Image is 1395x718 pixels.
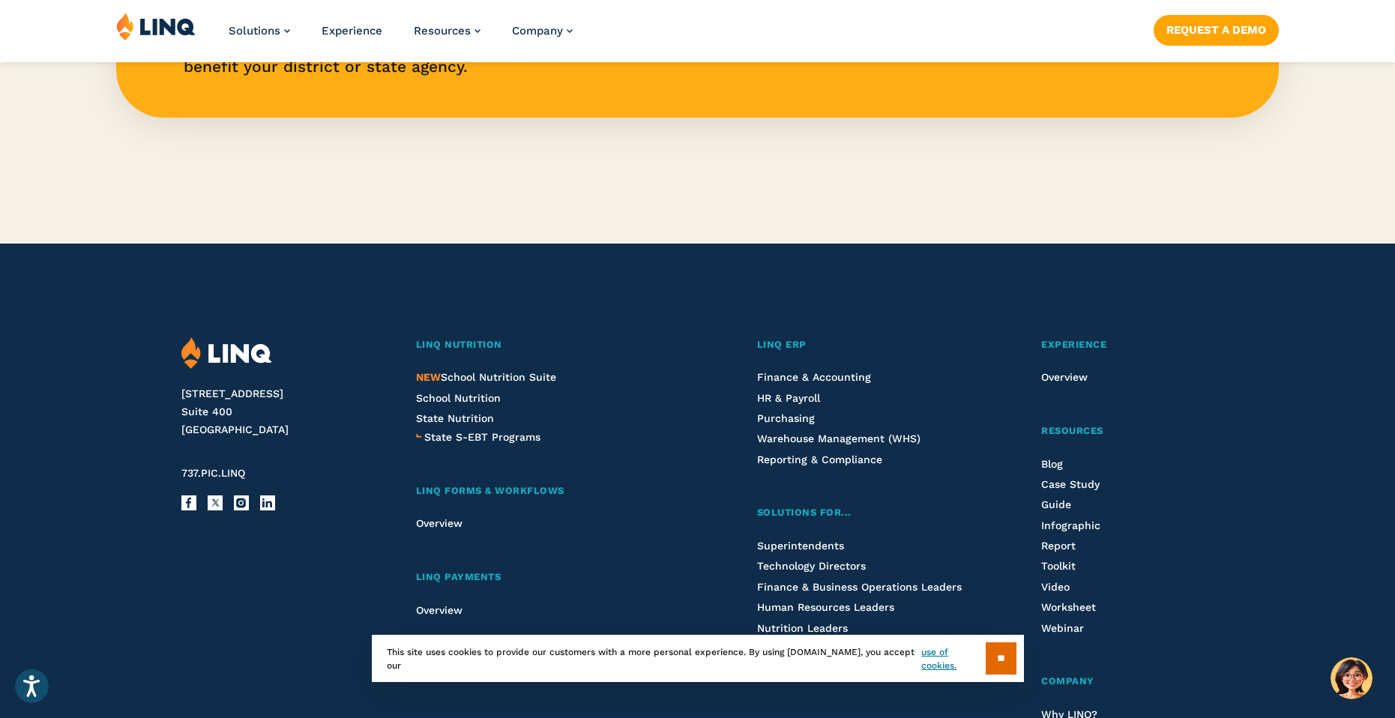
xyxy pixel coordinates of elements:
a: LINQ ERP [757,337,965,353]
a: X [208,495,223,510]
a: Facebook [181,495,196,510]
a: NEWSchool Nutrition Suite [416,371,556,383]
a: Request a Demo [1154,15,1279,45]
a: Overview [1041,371,1088,383]
a: Finance & Business Operations Leaders [757,581,962,593]
a: Overview [416,517,463,529]
a: LINQ Forms & Workflows [416,483,681,499]
span: Resources [414,24,471,37]
span: LINQ Nutrition [416,339,502,350]
span: NEW [416,371,441,383]
img: LINQ | K‑12 Software [181,337,272,369]
nav: Button Navigation [1154,12,1279,45]
span: LINQ ERP [757,339,807,350]
a: Infographic [1041,519,1100,531]
a: Experience [322,24,382,37]
a: Resources [414,24,480,37]
a: LINQ Nutrition [416,337,681,353]
a: Worksheet [1041,601,1096,613]
a: Resources [1041,423,1214,439]
a: State Nutrition [416,412,494,424]
a: Instagram [234,495,249,510]
a: Finance & Accounting [757,371,871,383]
a: Company [512,24,573,37]
span: School Nutrition Suite [416,371,556,383]
span: LINQ Forms & Workflows [416,485,564,496]
a: State S-EBT Programs [424,429,540,445]
a: Blog [1041,458,1063,470]
a: Purchasing [757,412,815,424]
div: This site uses cookies to provide our customers with a more personal experience. By using [DOMAIN... [372,635,1024,682]
a: Case Study [1041,478,1100,490]
a: HR & Payroll [757,392,820,404]
a: Nutrition Leaders [757,622,848,634]
img: LINQ | K‑12 Software [116,12,196,40]
span: 737.PIC.LINQ [181,467,245,479]
button: Hello, have a question? Let’s chat. [1331,657,1373,699]
a: Solutions [229,24,290,37]
a: School Nutrition [416,392,501,404]
span: State S-EBT Programs [424,431,540,443]
span: Solutions [229,24,280,37]
a: Video [1041,581,1070,593]
a: Superintendents [757,540,844,552]
nav: Primary Navigation [229,12,573,61]
span: Experience [1041,339,1106,350]
a: Warehouse Management (WHS) [757,432,921,444]
a: Technology Directors [757,560,866,572]
a: Reporting & Compliance [757,453,882,465]
span: Company [512,24,563,37]
a: Human Resources Leaders [757,601,894,613]
span: Resources [1041,425,1103,436]
a: Guide [1041,498,1071,510]
a: Overview [416,604,463,616]
address: [STREET_ADDRESS] Suite 400 [GEOGRAPHIC_DATA] [181,385,381,438]
a: LinkedIn [260,495,275,510]
a: LINQ Payments [416,570,681,585]
a: Toolkit [1041,560,1076,572]
a: use of cookies. [921,645,985,672]
span: LINQ Payments [416,571,501,582]
a: Experience [1041,337,1214,353]
a: Report [1041,540,1076,552]
a: Webinar [1041,622,1084,634]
